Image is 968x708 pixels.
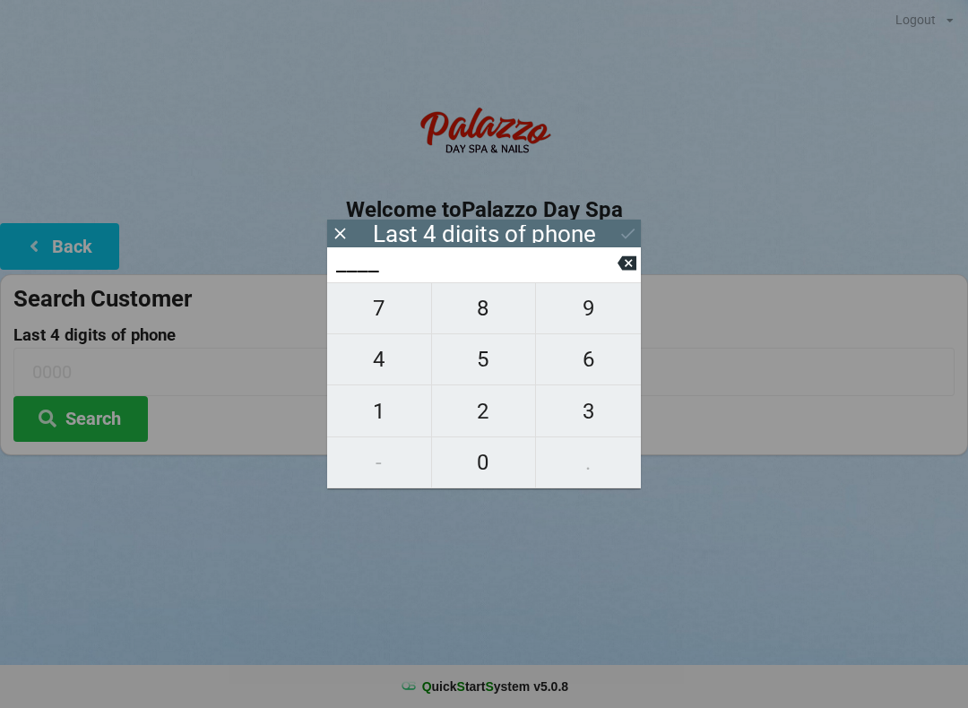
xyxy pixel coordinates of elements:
span: 1 [327,393,431,430]
span: 2 [432,393,536,430]
div: Last 4 digits of phone [373,225,596,243]
button: 4 [327,334,432,385]
span: 0 [432,444,536,481]
button: 3 [536,385,641,436]
span: 9 [536,289,641,327]
span: 5 [432,341,536,378]
button: 5 [432,334,537,385]
button: 1 [327,385,432,436]
span: 7 [327,289,431,327]
button: 2 [432,385,537,436]
button: 6 [536,334,641,385]
span: 6 [536,341,641,378]
button: 9 [536,282,641,334]
span: 3 [536,393,641,430]
span: 4 [327,341,431,378]
button: 0 [432,437,537,488]
span: 8 [432,289,536,327]
button: 7 [327,282,432,334]
button: 8 [432,282,537,334]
